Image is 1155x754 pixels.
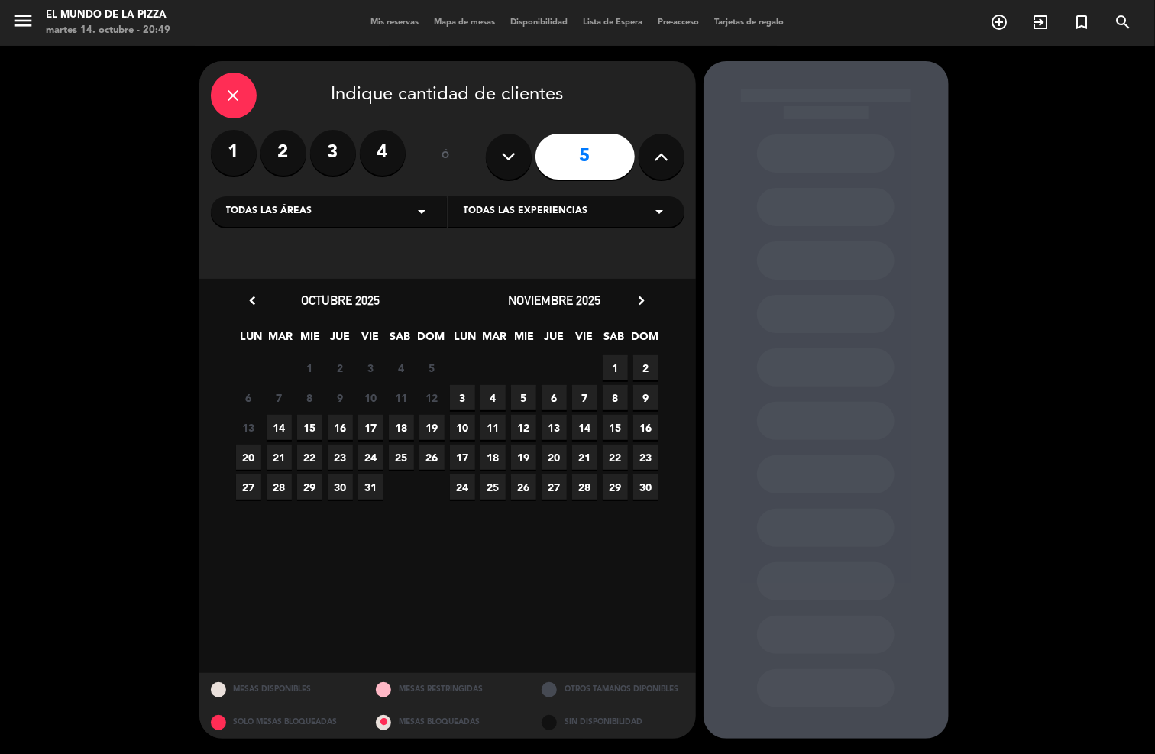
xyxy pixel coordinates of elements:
[603,445,628,470] span: 22
[1114,13,1132,31] i: search
[530,706,696,739] div: SIN DISPONIBILIDAD
[260,130,306,176] label: 2
[450,474,475,500] span: 24
[297,445,322,470] span: 22
[633,385,658,410] span: 9
[450,445,475,470] span: 17
[387,328,412,353] span: SAB
[511,385,536,410] span: 5
[267,445,292,470] span: 21
[310,130,356,176] label: 3
[464,204,588,219] span: Todas las experiencias
[328,328,353,353] span: JUE
[511,474,536,500] span: 26
[360,130,406,176] label: 4
[11,9,34,32] i: menu
[634,293,650,309] i: chevron_right
[358,415,383,440] span: 17
[542,415,567,440] span: 13
[707,18,792,27] span: Tarjetas de regalo
[512,328,537,353] span: MIE
[236,474,261,500] span: 27
[389,445,414,470] span: 25
[245,293,261,309] i: chevron_left
[503,18,576,27] span: Disponibilidad
[419,385,445,410] span: 12
[990,13,1008,31] i: add_circle_outline
[601,328,626,353] span: SAB
[268,328,293,353] span: MAR
[1031,13,1050,31] i: exit_to_app
[450,415,475,440] span: 10
[389,385,414,410] span: 11
[267,385,292,410] span: 7
[199,706,365,739] div: SOLO MESAS BLOQUEADAS
[572,385,597,410] span: 7
[571,328,597,353] span: VIE
[633,474,658,500] span: 30
[572,445,597,470] span: 21
[482,328,507,353] span: MAR
[358,445,383,470] span: 24
[199,673,365,706] div: MESAS DISPONIBLES
[267,415,292,440] span: 14
[480,385,506,410] span: 4
[421,130,471,183] div: ó
[11,9,34,37] button: menu
[364,673,530,706] div: MESAS RESTRINGIDAS
[480,445,506,470] span: 18
[633,355,658,380] span: 2
[328,355,353,380] span: 2
[419,355,445,380] span: 5
[530,673,696,706] div: OTROS TAMAÑOS DIPONIBLES
[328,385,353,410] span: 9
[480,474,506,500] span: 25
[450,385,475,410] span: 3
[427,18,503,27] span: Mapa de mesas
[46,8,170,23] div: El Mundo de la Pizza
[572,415,597,440] span: 14
[631,328,656,353] span: DOM
[452,328,477,353] span: LUN
[419,415,445,440] span: 19
[576,18,651,27] span: Lista de Espera
[298,328,323,353] span: MIE
[651,202,669,221] i: arrow_drop_down
[297,385,322,410] span: 8
[542,474,567,500] span: 27
[357,328,383,353] span: VIE
[1072,13,1091,31] i: turned_in_not
[364,18,427,27] span: Mis reservas
[542,445,567,470] span: 20
[236,445,261,470] span: 20
[417,328,442,353] span: DOM
[328,445,353,470] span: 23
[358,385,383,410] span: 10
[603,355,628,380] span: 1
[389,415,414,440] span: 18
[236,385,261,410] span: 6
[358,474,383,500] span: 31
[301,293,380,308] span: octubre 2025
[211,73,684,118] div: Indique cantidad de clientes
[46,23,170,38] div: martes 14. octubre - 20:49
[511,445,536,470] span: 19
[236,415,261,440] span: 13
[542,328,567,353] span: JUE
[211,130,257,176] label: 1
[328,415,353,440] span: 16
[267,474,292,500] span: 28
[389,355,414,380] span: 4
[633,415,658,440] span: 16
[413,202,432,221] i: arrow_drop_down
[603,415,628,440] span: 15
[572,474,597,500] span: 28
[225,86,243,105] i: close
[542,385,567,410] span: 6
[238,328,264,353] span: LUN
[328,474,353,500] span: 30
[651,18,707,27] span: Pre-acceso
[297,415,322,440] span: 15
[297,474,322,500] span: 29
[633,445,658,470] span: 23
